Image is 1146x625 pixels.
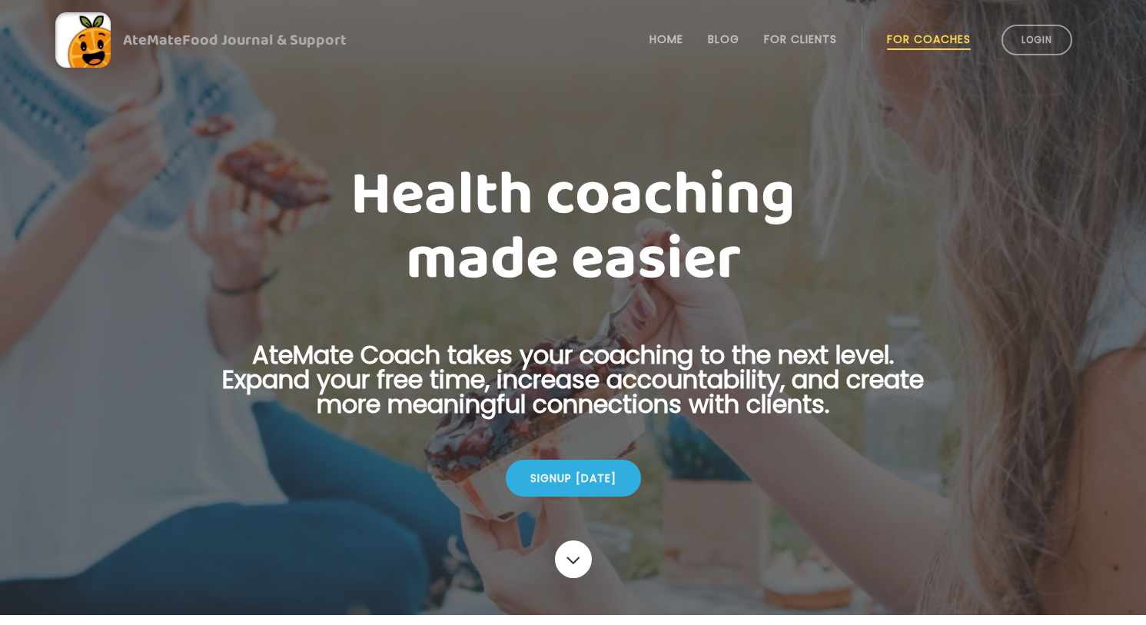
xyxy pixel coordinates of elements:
a: AteMateFood Journal & Support [55,12,1091,68]
div: AteMate [111,28,347,52]
p: AteMate Coach takes your coaching to the next level. Expand your free time, increase accountabili... [198,343,948,435]
div: Signup [DATE] [506,460,641,497]
a: Login [1002,25,1072,55]
a: Blog [708,33,739,45]
a: For Coaches [887,33,971,45]
a: For Clients [764,33,837,45]
h1: Health coaching made easier [198,163,948,292]
span: Food Journal & Support [182,28,347,52]
a: Home [649,33,683,45]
